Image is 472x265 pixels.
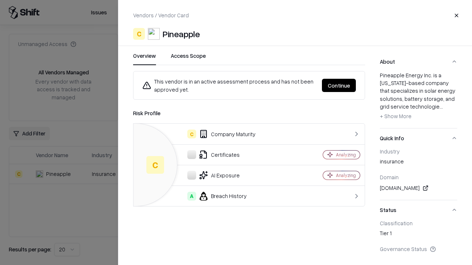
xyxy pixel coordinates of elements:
div: Analyzing [336,152,356,158]
div: insurance [380,158,457,168]
div: C [187,130,196,138]
div: Risk Profile [133,109,365,117]
button: Overview [133,52,156,65]
div: Governance Status [380,245,457,252]
div: Certificates [139,150,297,159]
div: Pineapple Energy Inc. is a [US_STATE]-based company that specializes in solar energy solutions, b... [380,71,457,122]
button: About [380,52,457,71]
div: Tier 1 [380,229,457,240]
div: Company Maturity [139,130,297,138]
button: Continue [322,79,356,92]
div: A [187,192,196,201]
div: C [133,28,145,40]
div: This vendor is in an active assessment process and has not been approved yet. [142,77,316,93]
div: Analyzing [336,172,356,179]
div: [DOMAIN_NAME] [380,184,457,192]
div: About [380,71,457,128]
div: C [146,156,164,174]
p: Vendors / Vendor Card [133,11,189,19]
div: Domain [380,174,457,180]
button: Quick Info [380,128,457,148]
div: Classification [380,220,457,226]
div: Pineapple [163,28,200,40]
span: + Show More [380,113,412,119]
div: Quick Info [380,148,457,200]
div: Breach History [139,192,297,201]
button: + Show More [380,110,412,122]
span: ... [440,103,443,110]
button: Status [380,200,457,220]
button: Access Scope [171,52,206,65]
div: Industry [380,148,457,155]
div: AI Exposure [139,171,297,180]
img: Pineapple [148,28,160,40]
